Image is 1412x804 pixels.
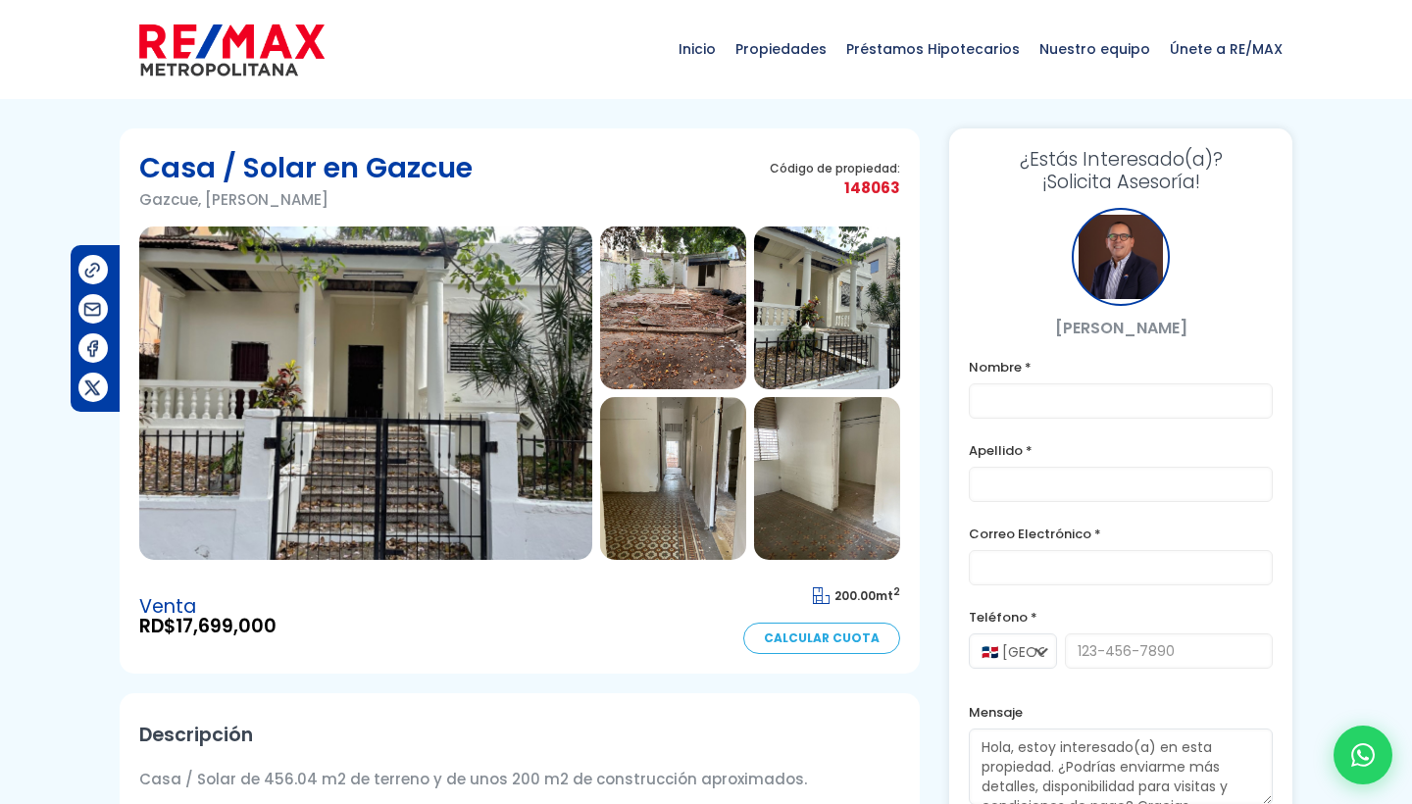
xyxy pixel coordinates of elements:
img: Casa / Solar en Gazcue [754,226,900,389]
span: mt [813,587,900,604]
label: Mensaje [969,700,1273,725]
span: Venta [139,597,277,617]
label: Teléfono * [969,605,1273,629]
p: Casa / Solar de 456.04 m2 de terreno y de unos 200 m2 de construcción aproximados. [139,767,900,791]
h2: Descripción [139,713,900,757]
span: Código de propiedad: [770,161,900,176]
label: Nombre * [969,355,1273,379]
img: Compartir [82,299,103,320]
a: Calcular Cuota [743,623,900,654]
img: Compartir [82,260,103,280]
h1: Casa / Solar en Gazcue [139,148,473,187]
input: 123-456-7890 [1065,633,1273,669]
img: Compartir [82,377,103,398]
span: ¿Estás Interesado(a)? [969,148,1273,171]
span: Inicio [669,20,726,78]
span: Nuestro equipo [1030,20,1160,78]
sup: 2 [893,584,900,599]
span: Propiedades [726,20,836,78]
h3: ¡Solicita Asesoría! [969,148,1273,193]
span: 200.00 [834,587,876,604]
img: Casa / Solar en Gazcue [600,226,746,389]
p: Gazcue, [PERSON_NAME] [139,187,473,212]
label: Correo Electrónico * [969,522,1273,546]
img: Casa / Solar en Gazcue [754,397,900,560]
div: Hugo Pagan [1072,208,1170,306]
span: RD$ [139,617,277,636]
span: 17,699,000 [176,613,277,639]
img: Compartir [82,338,103,359]
img: Casa / Solar en Gazcue [600,397,746,560]
img: Casa / Solar en Gazcue [139,226,592,560]
span: Únete a RE/MAX [1160,20,1292,78]
label: Apellido * [969,438,1273,463]
span: 148063 [770,176,900,200]
p: [PERSON_NAME] [969,316,1273,340]
span: Préstamos Hipotecarios [836,20,1030,78]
